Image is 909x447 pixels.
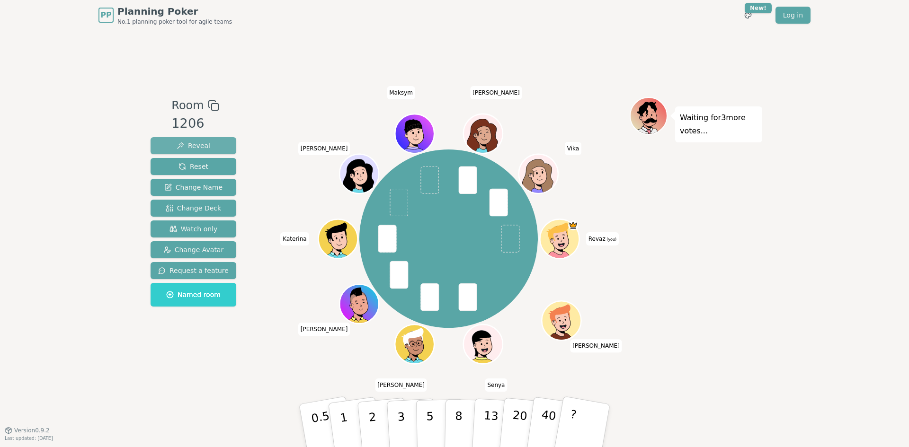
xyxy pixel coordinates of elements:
button: Reveal [151,137,236,154]
button: Click to change your avatar [541,220,578,257]
button: Named room [151,283,236,307]
span: Click to change your name [485,378,507,392]
span: Click to change your name [298,141,350,155]
button: Watch only [151,220,236,237]
span: Click to change your name [470,86,522,99]
span: Click to change your name [565,141,581,155]
span: Change Avatar [163,245,224,254]
span: PP [100,9,111,21]
span: Click to change your name [280,232,309,245]
a: Log in [775,7,811,24]
button: Reset [151,158,236,175]
span: Click to change your name [375,378,427,392]
span: Planning Poker [117,5,232,18]
span: Request a feature [158,266,229,275]
span: Room [171,97,204,114]
span: Last updated: [DATE] [5,436,53,441]
span: Version 0.9.2 [14,427,50,434]
span: Change Deck [166,203,221,213]
span: Click to change your name [298,323,350,336]
span: Revaz is the host [568,220,578,230]
span: Click to change your name [570,339,622,352]
button: Request a feature [151,262,236,279]
button: Change Deck [151,200,236,217]
span: No.1 planning poker tool for agile teams [117,18,232,26]
button: New! [740,7,757,24]
span: Reveal [177,141,210,150]
div: 1206 [171,114,219,133]
span: Watch only [169,224,218,234]
button: Change Name [151,179,236,196]
span: (you) [606,237,617,242]
div: New! [745,3,772,13]
button: Change Avatar [151,241,236,258]
span: Change Name [164,183,223,192]
button: Version0.9.2 [5,427,50,434]
span: Click to change your name [586,232,619,245]
span: Click to change your name [387,86,415,99]
a: PPPlanning PokerNo.1 planning poker tool for agile teams [98,5,232,26]
span: Reset [178,162,208,171]
p: Waiting for 3 more votes... [680,111,757,138]
span: Named room [166,290,221,299]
